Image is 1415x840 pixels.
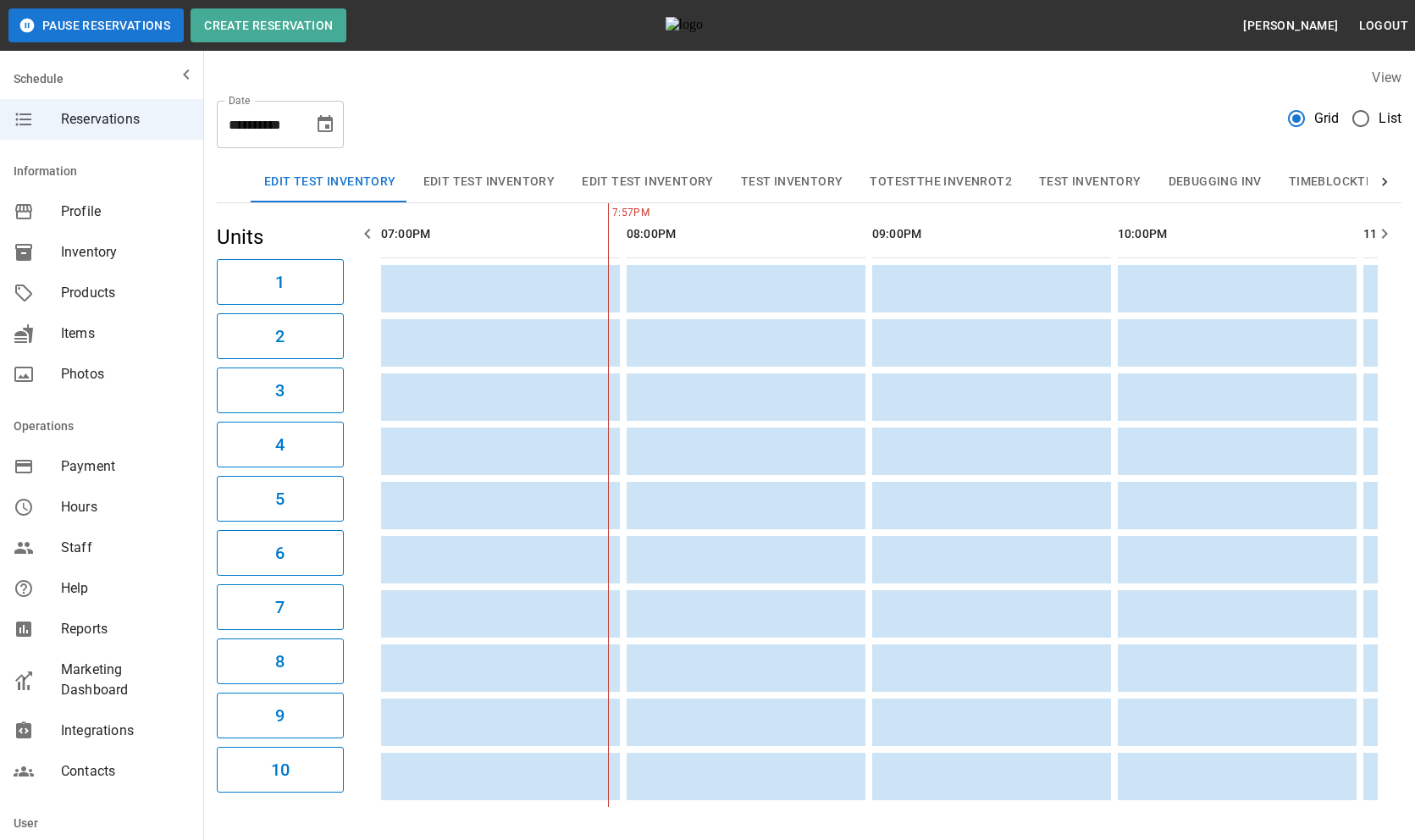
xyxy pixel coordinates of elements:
button: 4 [217,422,344,467]
h6: 6 [275,539,285,566]
span: Photos [61,364,190,384]
span: Reservations [61,109,190,130]
h6: 3 [275,377,285,404]
button: [PERSON_NAME] [1236,10,1345,41]
span: 7:57PM [608,205,612,222]
h6: 4 [275,431,285,458]
button: Choose date, selected date is Sep 29, 2025 [308,108,342,141]
button: Debugging Inv [1155,162,1275,202]
button: Edit Test Inventory [251,162,410,202]
button: Test Inventory [727,162,857,202]
button: 10 [217,747,344,793]
button: TimeBlockTest [1275,162,1401,202]
button: Create Reservation [191,8,346,42]
h6: 10 [271,756,290,783]
button: Test Inventory [1025,162,1155,202]
span: Marketing Dashboard [61,660,190,700]
span: Contacts [61,761,190,782]
span: Grid [1314,108,1340,129]
h6: 5 [275,485,285,512]
button: Logout [1352,10,1415,41]
button: 2 [217,313,344,359]
span: Integrations [61,721,190,741]
span: Payment [61,456,190,477]
h6: 7 [275,594,285,621]
label: View [1372,69,1401,86]
img: logo [666,17,759,34]
button: 7 [217,584,344,630]
span: Staff [61,538,190,558]
h5: Units [217,224,344,251]
button: 8 [217,638,344,684]
span: Products [61,283,190,303]
div: inventory tabs [251,162,1368,202]
button: 3 [217,367,344,413]
span: Inventory [61,242,190,262]
h6: 2 [275,323,285,350]
span: Hours [61,497,190,517]
span: Profile [61,202,190,222]
h6: 9 [275,702,285,729]
button: TOTESTTHE INVENROT2 [856,162,1025,202]
button: 9 [217,693,344,738]
span: List [1379,108,1401,129]
button: 6 [217,530,344,576]
button: Edit Test Inventory [568,162,727,202]
h6: 1 [275,268,285,296]
h6: 8 [275,648,285,675]
button: Edit Test Inventory [410,162,569,202]
button: Pause Reservations [8,8,184,42]
span: Help [61,578,190,599]
button: 5 [217,476,344,522]
span: Reports [61,619,190,639]
button: 1 [217,259,344,305]
span: Items [61,323,190,344]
